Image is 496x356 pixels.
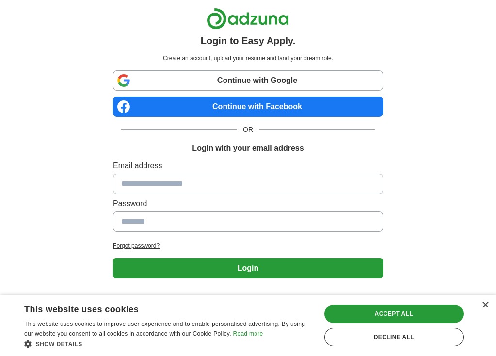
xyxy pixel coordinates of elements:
label: Password [113,198,383,210]
span: Don't have an account? [207,294,289,304]
span: This website uses cookies to improve user experience and to enable personalised advertising. By u... [24,321,305,337]
a: Forgot password? [113,242,383,250]
div: This website uses cookies [24,301,288,315]
button: Login [113,258,383,278]
h1: Login with your email address [192,143,304,154]
label: Email address [113,160,383,172]
div: Show details [24,339,312,349]
img: Adzuna logo [207,8,289,30]
div: Close [481,302,489,309]
div: Accept all [324,305,464,323]
h1: Login to Easy Apply. [201,33,296,48]
p: Create an account, upload your resume and land your dream role. [115,54,381,63]
span: Show details [36,341,82,348]
a: Continue with Facebook [113,97,383,117]
a: Read more, opens a new window [233,330,263,337]
a: Continue with Google [113,70,383,91]
div: Decline all [324,328,464,346]
span: OR [237,125,259,135]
